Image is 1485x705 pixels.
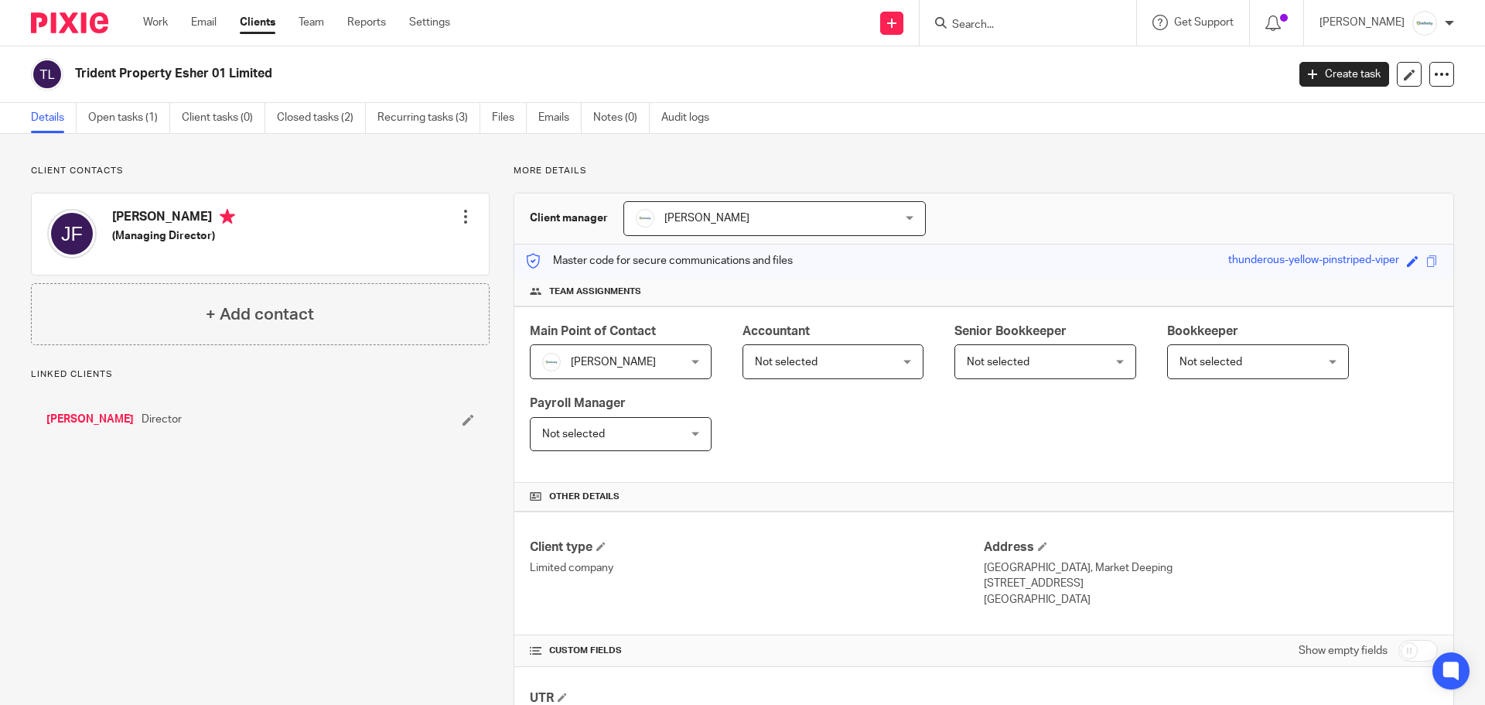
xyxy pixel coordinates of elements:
span: Senior Bookkeeper [954,325,1067,337]
a: [PERSON_NAME] [46,412,134,427]
img: svg%3E [31,58,63,91]
a: Recurring tasks (3) [377,103,480,133]
a: Client tasks (0) [182,103,265,133]
span: Main Point of Contact [530,325,656,337]
input: Search [951,19,1090,33]
label: Show empty fields [1299,643,1388,659]
img: Infinity%20Logo%20with%20Whitespace%20.png [636,209,654,228]
p: [GEOGRAPHIC_DATA] [984,592,1438,607]
h4: + Add contact [206,303,314,327]
span: [PERSON_NAME] [571,357,656,368]
span: Get Support [1174,17,1234,28]
p: Master code for secure communications and files [526,253,793,269]
p: Client contacts [31,165,490,177]
a: Email [191,15,217,30]
img: svg%3E [47,209,97,258]
img: Infinity%20Logo%20with%20Whitespace%20.png [1412,11,1437,36]
a: Reports [347,15,386,30]
h4: Client type [530,539,984,556]
h5: (Managing Director) [112,228,235,244]
p: [GEOGRAPHIC_DATA], Market Deeping [984,560,1438,576]
a: Notes (0) [593,103,650,133]
a: Settings [409,15,450,30]
span: Not selected [967,357,1029,368]
a: Files [492,103,527,133]
h4: CUSTOM FIELDS [530,645,984,657]
div: thunderous-yellow-pinstriped-viper [1228,252,1399,270]
p: Limited company [530,560,984,576]
a: Audit logs [661,103,721,133]
p: [STREET_ADDRESS] [984,576,1438,591]
a: Closed tasks (2) [277,103,366,133]
h3: Client manager [530,210,608,226]
h4: Address [984,539,1438,556]
a: Team [299,15,324,30]
a: Clients [240,15,275,30]
p: More details [514,165,1454,177]
p: Linked clients [31,368,490,381]
span: Not selected [1179,357,1242,368]
a: Work [143,15,168,30]
span: Accountant [742,325,810,337]
i: Primary [220,209,235,224]
span: Bookkeeper [1167,325,1238,337]
a: Details [31,103,77,133]
span: Team assignments [549,286,641,298]
p: [PERSON_NAME] [1319,15,1405,30]
h4: [PERSON_NAME] [112,209,235,228]
img: Infinity%20Logo%20with%20Whitespace%20.png [542,353,561,371]
a: Open tasks (1) [88,103,170,133]
span: Payroll Manager [530,397,626,409]
span: Not selected [755,357,818,368]
span: Not selected [542,429,605,440]
span: [PERSON_NAME] [664,213,749,224]
a: Create task [1299,62,1389,87]
span: Director [142,412,182,427]
a: Emails [538,103,582,133]
img: Pixie [31,12,108,33]
span: Other details [549,491,620,503]
h2: Trident Property Esher 01 Limited [75,66,1036,82]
